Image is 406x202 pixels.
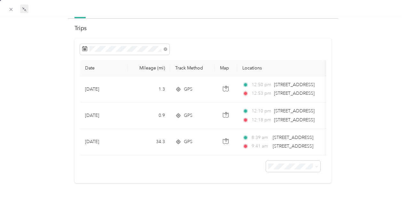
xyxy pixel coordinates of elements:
td: 1.3 [128,76,170,102]
span: [STREET_ADDRESS] [274,108,315,114]
th: Locations [237,60,384,76]
iframe: Everlance-gr Chat Button Frame [370,166,406,202]
span: [STREET_ADDRESS] [274,82,315,87]
span: 9:41 am [252,143,270,150]
td: 34.3 [128,129,170,155]
span: GPS [184,138,192,145]
span: GPS [184,86,192,93]
span: 12:10 pm [252,108,271,115]
span: [STREET_ADDRESS] [274,117,315,123]
th: Map [215,60,237,76]
td: [DATE] [80,102,128,129]
td: [DATE] [80,129,128,155]
td: 0.9 [128,102,170,129]
span: 8:39 am [252,134,270,141]
th: Track Method [170,60,215,76]
span: [STREET_ADDRESS] [273,135,313,140]
span: 12:18 pm [252,117,271,124]
h2: Trips [74,24,332,33]
td: [DATE] [80,76,128,102]
span: 12:50 pm [252,81,271,88]
th: Date [80,60,128,76]
span: GPS [184,112,192,119]
th: Mileage (mi) [128,60,170,76]
span: 12:53 pm [252,90,271,97]
span: [STREET_ADDRESS] [274,91,315,96]
span: [STREET_ADDRESS] [273,143,313,149]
